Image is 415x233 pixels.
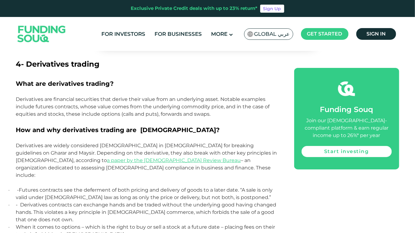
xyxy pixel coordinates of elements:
[16,202,277,223] span: Derivatives contracts can exchange hands and be traded without the underlying good having changed...
[356,28,396,40] a: Sign in
[302,146,392,157] a: Start investing
[19,187,28,193] span: Fut
[9,202,20,208] span: ·
[131,5,258,12] div: Exclusive Private Credit deals with up to 23% return*
[17,187,19,193] span: -
[11,19,72,50] img: Logo
[16,80,114,87] span: What are derivatives trading?
[366,31,386,37] span: Sign in
[16,96,270,117] span: Derivatives are financial securities that derive their value from an underlying asset. Notable ex...
[307,31,342,37] span: Get started
[16,202,18,208] span: -
[302,117,392,139] div: Join our [DEMOGRAPHIC_DATA]-compliant platform & earn regular income up to 26%* per year
[16,157,271,178] span: – an organization dedicated to assessing [DEMOGRAPHIC_DATA] compliance in business and finance. T...
[260,5,284,13] a: Sign Up
[9,187,19,193] span: ·
[16,135,277,163] span: Derivatives are widely considered [DEMOGRAPHIC_DATA] in [DEMOGRAPHIC_DATA] for breaking guideline...
[16,187,273,200] span: ures contracts see the deferment of both pricing and delivery of goods to a later date. “A sale i...
[248,31,253,37] img: SA Flag
[107,157,241,163] a: a paper by the [DEMOGRAPHIC_DATA] Review Bureau
[9,224,16,230] span: ·
[16,60,100,69] span: 4- Derivatives trading
[338,80,355,97] img: fsicon
[211,31,227,37] span: More
[100,29,147,39] a: For Investors
[254,31,290,38] span: Global عربي
[320,105,373,114] span: Funding Souq
[153,29,203,39] a: For Businesses
[16,126,220,134] span: How and why derivatives trading are [DEMOGRAPHIC_DATA]?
